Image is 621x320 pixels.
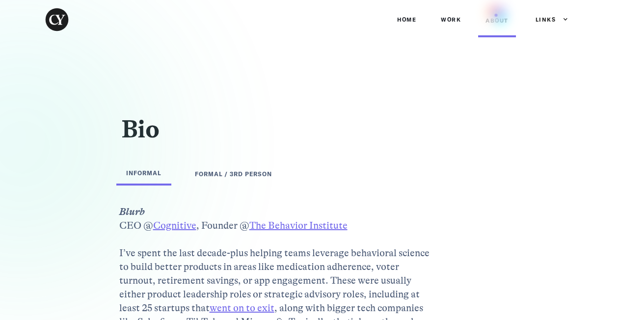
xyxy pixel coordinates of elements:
[195,169,272,179] div: FORMAL / 3rd PERSON
[153,220,196,231] a: Cognitive
[249,220,348,231] a: The Behavior Institute‍
[119,205,433,219] em: Blurb
[433,5,468,34] a: Work
[43,6,83,33] a: home
[390,5,424,34] a: Home
[126,168,162,178] div: INFORMAL
[210,302,274,314] a: went on to exit
[526,5,568,34] div: Links
[536,15,556,25] div: Links
[478,6,516,37] a: ABOUT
